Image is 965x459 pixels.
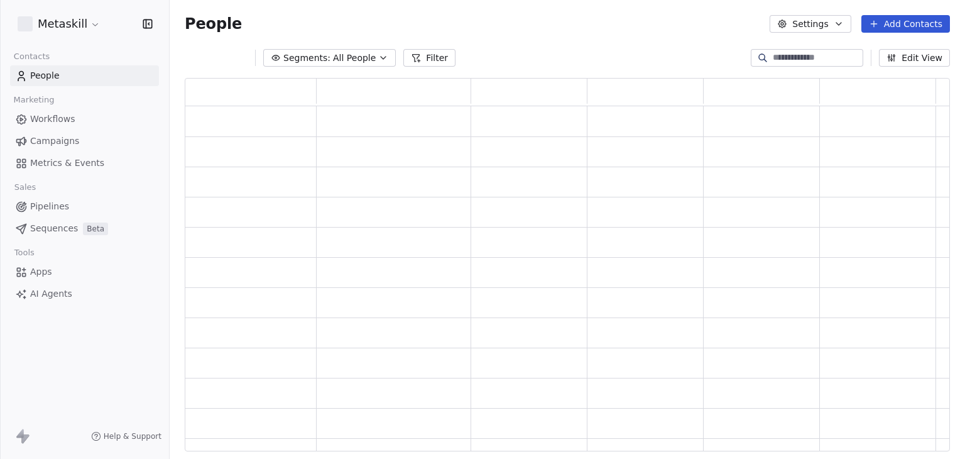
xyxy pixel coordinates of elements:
[185,14,242,33] span: People
[9,243,40,262] span: Tools
[770,15,851,33] button: Settings
[10,284,159,304] a: AI Agents
[30,69,60,82] span: People
[879,49,950,67] button: Edit View
[333,52,376,65] span: All People
[104,431,161,441] span: Help & Support
[8,47,55,66] span: Contacts
[403,49,455,67] button: Filter
[283,52,330,65] span: Segments:
[10,153,159,174] a: Metrics & Events
[91,431,161,441] a: Help & Support
[10,109,159,130] a: Workflows
[861,15,950,33] button: Add Contacts
[30,222,78,235] span: Sequences
[30,157,104,170] span: Metrics & Events
[10,131,159,152] a: Campaigns
[83,223,108,235] span: Beta
[8,91,60,109] span: Marketing
[10,65,159,86] a: People
[30,113,75,126] span: Workflows
[30,265,52,279] span: Apps
[10,262,159,282] a: Apps
[38,16,87,32] span: Metaskill
[15,13,103,35] button: Metaskill
[9,178,41,197] span: Sales
[30,287,72,301] span: AI Agents
[10,218,159,239] a: SequencesBeta
[10,196,159,217] a: Pipelines
[30,135,79,148] span: Campaigns
[30,200,69,213] span: Pipelines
